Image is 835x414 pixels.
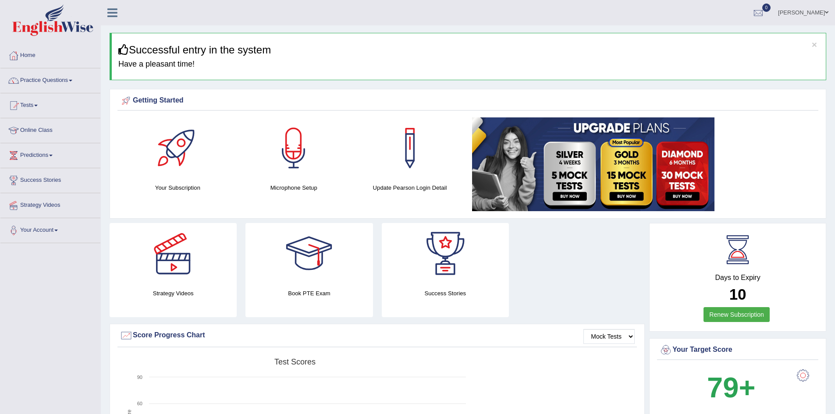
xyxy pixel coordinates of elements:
[0,143,100,165] a: Predictions
[729,286,746,303] b: 10
[812,40,817,49] button: ×
[382,289,509,298] h4: Success Stories
[0,218,100,240] a: Your Account
[0,43,100,65] a: Home
[0,193,100,215] a: Strategy Videos
[240,183,348,192] h4: Microphone Setup
[0,168,100,190] a: Success Stories
[0,93,100,115] a: Tests
[110,289,237,298] h4: Strategy Videos
[356,183,464,192] h4: Update Pearson Login Detail
[659,274,816,282] h4: Days to Expiry
[0,118,100,140] a: Online Class
[137,401,142,406] text: 60
[762,4,771,12] span: 0
[118,44,819,56] h3: Successful entry in the system
[118,60,819,69] h4: Have a pleasant time!
[137,375,142,380] text: 90
[659,343,816,357] div: Your Target Score
[0,68,100,90] a: Practice Questions
[704,307,770,322] a: Renew Subscription
[124,183,231,192] h4: Your Subscription
[120,329,635,342] div: Score Progress Chart
[245,289,373,298] h4: Book PTE Exam
[274,357,316,366] tspan: Test scores
[120,94,816,107] div: Getting Started
[707,372,755,403] b: 79+
[472,117,714,211] img: small5.jpg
